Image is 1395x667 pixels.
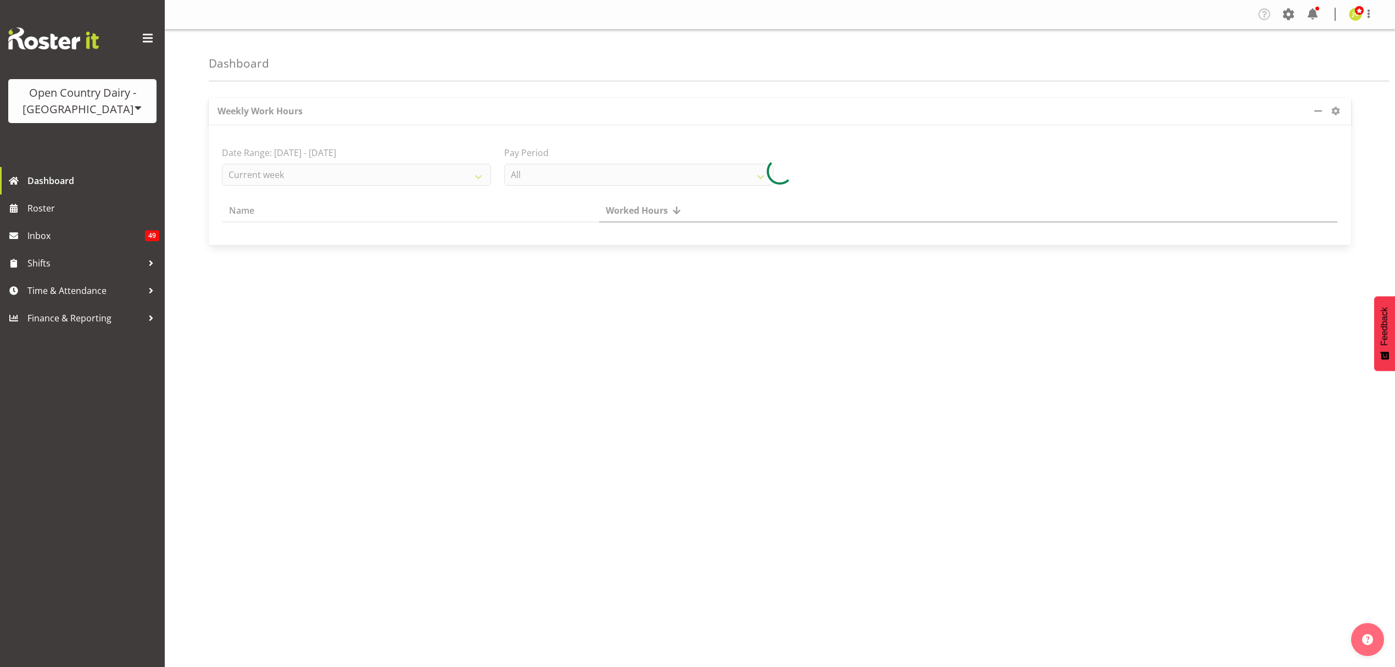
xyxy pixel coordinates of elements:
[27,282,143,299] span: Time & Attendance
[27,255,143,271] span: Shifts
[27,200,159,216] span: Roster
[1349,8,1362,21] img: jessica-greenwood7429.jpg
[145,230,159,241] span: 49
[1374,296,1395,371] button: Feedback - Show survey
[1362,634,1373,645] img: help-xxl-2.png
[27,173,159,189] span: Dashboard
[27,227,145,244] span: Inbox
[19,85,146,118] div: Open Country Dairy - [GEOGRAPHIC_DATA]
[209,57,269,70] h4: Dashboard
[8,27,99,49] img: Rosterit website logo
[1380,307,1390,346] span: Feedback
[27,310,143,326] span: Finance & Reporting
